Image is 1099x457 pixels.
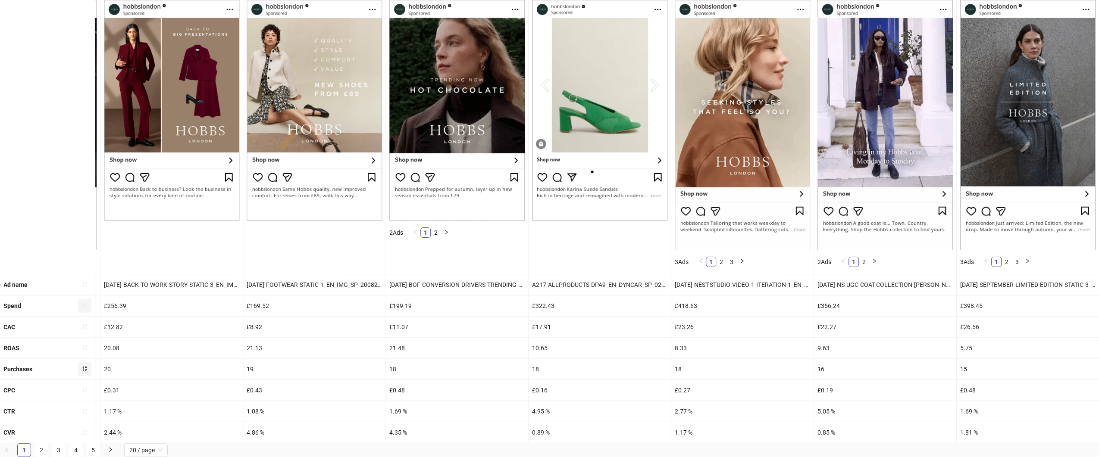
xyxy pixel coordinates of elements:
[957,422,1099,443] div: 1.81 %
[100,338,243,358] div: 20.08
[695,257,706,267] li: Previous Page
[529,274,671,295] div: A217-ALLPRODUCTS-DPA9_EN_DYNCAR_SP_02052025_F_CC_SC1_None_BAU
[529,338,671,358] div: 10.65
[69,444,82,457] a: 4
[100,422,243,443] div: 2.44 %
[4,447,9,452] span: left
[386,401,528,422] div: 1.69 %
[983,258,989,264] span: left
[671,359,814,379] div: 18
[243,359,385,379] div: 19
[243,422,385,443] div: 4.86 %
[529,422,671,443] div: 0.89 %
[737,257,747,267] li: Next Page
[1002,257,1012,267] li: 2
[413,230,418,235] span: left
[17,443,31,457] li: 1
[992,257,1001,267] a: 1
[100,274,243,295] div: [DATE]-BACK-TO-WORK-STORY-STATIC-3_EN_IMG_SP_16082025_F_CC_SC1_None_
[817,258,831,265] span: 2 Ads
[421,228,430,237] a: 1
[52,444,65,457] a: 3
[814,380,956,401] div: £0.19
[34,443,48,457] li: 2
[991,257,1002,267] li: 1
[3,387,15,394] b: CPC
[671,380,814,401] div: £0.27
[3,366,32,373] b: Purchases
[737,257,747,267] button: right
[838,257,849,267] li: Previous Page
[727,257,736,267] a: 3
[243,380,385,401] div: £0.43
[717,257,726,267] a: 2
[3,345,19,351] b: ROAS
[431,228,441,237] a: 2
[124,443,168,457] div: Page Size
[529,401,671,422] div: 4.95 %
[671,422,814,443] div: 1.17 %
[1012,257,1022,267] a: 3
[420,227,431,238] li: 1
[695,257,706,267] button: left
[529,359,671,379] div: 18
[1022,257,1033,267] li: Next Page
[386,274,528,295] div: [DATE]-BOF-CONVERSION-DRIVERS-TRENDING-HOT-CHOCOLATE-VID-1_EN_VID_NI_12092025_F_CC_SC1_USP10_BAU
[838,257,849,267] button: left
[671,317,814,337] div: £23.26
[957,317,1099,337] div: £26.56
[706,257,716,267] a: 1
[3,323,15,330] b: CAC
[81,323,88,330] span: sort-ascending
[410,227,420,238] button: left
[81,366,88,372] span: sort-descending
[35,444,48,457] a: 2
[849,257,859,267] li: 1
[243,274,385,295] div: [DATE]-FOOTWEAR-STATIC-1_EN_IMG_SP_20082025_F_CC_SC1_USP13_
[81,281,88,287] span: sort-ascending
[981,257,991,267] li: Previous Page
[100,359,243,379] div: 20
[869,257,880,267] li: Next Page
[841,258,846,264] span: left
[103,443,117,457] li: Next Page
[1002,257,1011,267] a: 2
[81,429,88,435] span: sort-ascending
[3,302,21,309] b: Spend
[960,258,974,265] span: 3 Ads
[671,295,814,316] div: £418.63
[957,359,1099,379] div: 15
[529,317,671,337] div: £17.91
[814,295,956,316] div: £356.24
[3,429,15,436] b: CVR
[441,227,451,238] button: right
[1025,258,1030,264] span: right
[81,387,88,393] span: sort-ascending
[3,408,15,415] b: CTR
[849,257,858,267] a: 1
[814,274,956,295] div: [DATE]-NS-UGC-COAT-COLLECTION-[PERSON_NAME]-NATIVE-TRANSITION_EN_VID_SP_19092025_F_NSE_SC13_USP9_...
[243,295,385,316] div: £169.52
[18,444,31,457] a: 1
[814,422,956,443] div: 0.85 %
[100,380,243,401] div: £0.31
[81,408,88,414] span: sort-ascending
[87,444,100,457] a: 5
[81,345,88,351] span: sort-ascending
[671,401,814,422] div: 2.77 %
[872,258,877,264] span: right
[957,274,1099,295] div: [DATE]-SEPTEMBER-LIMITED-EDITION-STATIC-3_EN_IMG_SP_17092025_F_CC_SC24_USP17_LIMITED-EDITION
[814,401,956,422] div: 5.05 %
[86,443,100,457] li: 5
[698,258,703,264] span: left
[814,317,956,337] div: £22.27
[441,227,451,238] li: Next Page
[386,359,528,379] div: 18
[389,229,403,236] span: 2 Ads
[410,227,420,238] li: Previous Page
[859,257,869,267] a: 2
[739,258,745,264] span: right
